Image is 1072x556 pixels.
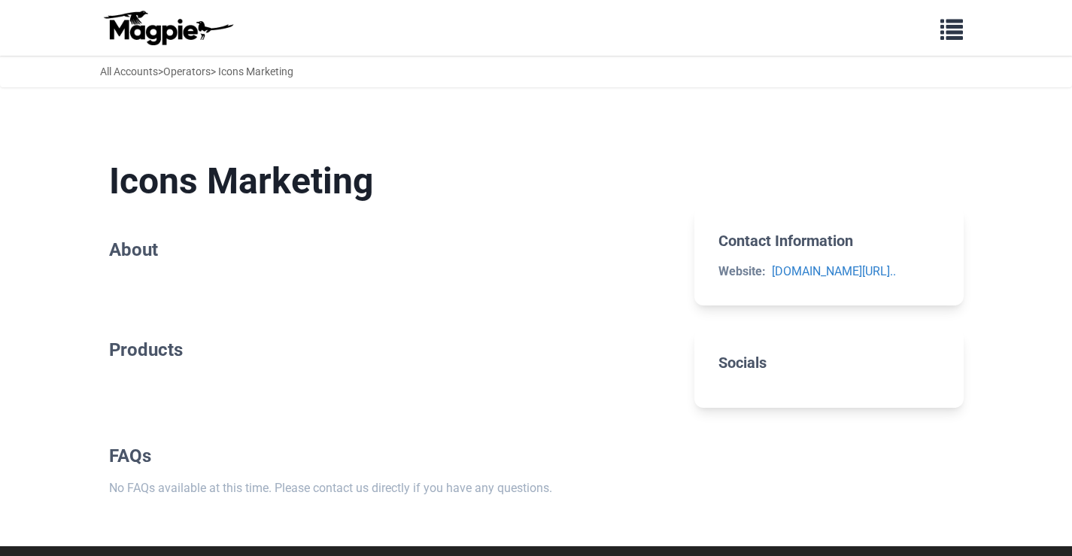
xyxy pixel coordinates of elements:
h2: Socials [718,354,939,372]
h2: Contact Information [718,232,939,250]
img: logo-ab69f6fb50320c5b225c76a69d11143b.png [100,10,235,46]
div: > > Icons Marketing [100,63,293,80]
p: No FAQs available at this time. Please contact us directly if you have any questions. [109,479,671,498]
h2: About [109,239,671,261]
h2: FAQs [109,445,671,467]
strong: Website: [718,264,766,278]
a: [DOMAIN_NAME][URL].. [772,264,896,278]
h1: Icons Marketing [109,160,671,203]
h2: Products [109,339,671,361]
a: Operators [163,65,211,77]
a: All Accounts [100,65,158,77]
